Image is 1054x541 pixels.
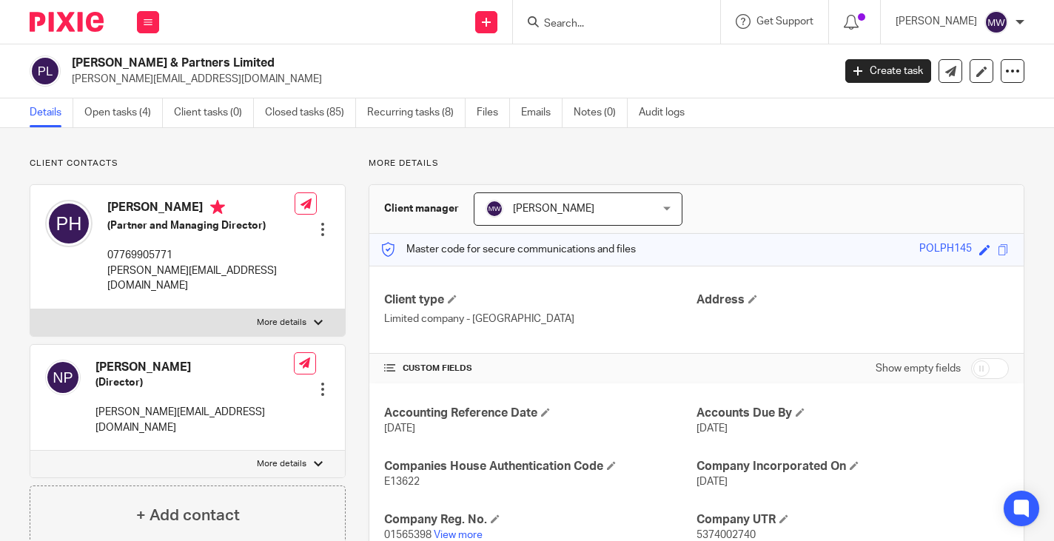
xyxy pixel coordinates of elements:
p: More details [369,158,1024,169]
img: svg%3E [984,10,1008,34]
a: Open tasks (4) [84,98,163,127]
h4: Company UTR [696,512,1009,528]
h4: CUSTOM FIELDS [384,363,696,374]
a: Closed tasks (85) [265,98,356,127]
h4: Accounts Due By [696,406,1009,421]
h4: Accounting Reference Date [384,406,696,421]
a: Details [30,98,73,127]
p: [PERSON_NAME][EMAIL_ADDRESS][DOMAIN_NAME] [107,263,295,294]
label: Show empty fields [876,361,961,376]
h4: Companies House Authentication Code [384,459,696,474]
a: Create task [845,59,931,83]
h4: Company Reg. No. [384,512,696,528]
a: Client tasks (0) [174,98,254,127]
a: Recurring tasks (8) [367,98,466,127]
h4: Client type [384,292,696,308]
img: svg%3E [45,200,93,247]
span: 5374002740 [696,530,756,540]
h2: [PERSON_NAME] & Partners Limited [72,56,673,71]
p: [PERSON_NAME] [896,14,977,29]
i: Primary [210,200,225,215]
input: Search [543,18,676,31]
p: [PERSON_NAME][EMAIL_ADDRESS][DOMAIN_NAME] [95,405,294,435]
h3: Client manager [384,201,459,216]
a: Audit logs [639,98,696,127]
a: Files [477,98,510,127]
img: svg%3E [30,56,61,87]
h4: [PERSON_NAME] [95,360,294,375]
h4: [PERSON_NAME] [107,200,295,218]
img: svg%3E [45,360,81,395]
img: svg%3E [486,200,503,218]
p: More details [257,317,306,329]
span: Get Support [756,16,813,27]
p: 07769905771 [107,248,295,263]
span: [PERSON_NAME] [513,204,594,214]
p: Client contacts [30,158,346,169]
span: 01565398 [384,530,432,540]
a: Emails [521,98,563,127]
span: [DATE] [384,423,415,434]
h5: (Director) [95,375,294,390]
h4: Address [696,292,1009,308]
p: [PERSON_NAME][EMAIL_ADDRESS][DOMAIN_NAME] [72,72,823,87]
span: [DATE] [696,477,728,487]
p: More details [257,458,306,470]
a: View more [434,530,483,540]
span: [DATE] [696,423,728,434]
img: Pixie [30,12,104,32]
h4: + Add contact [136,504,240,527]
div: POLPH145 [919,241,972,258]
span: E13622 [384,477,420,487]
h4: Company Incorporated On [696,459,1009,474]
p: Limited company - [GEOGRAPHIC_DATA] [384,312,696,326]
p: Master code for secure communications and files [380,242,636,257]
h5: (Partner and Managing Director) [107,218,295,233]
a: Notes (0) [574,98,628,127]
